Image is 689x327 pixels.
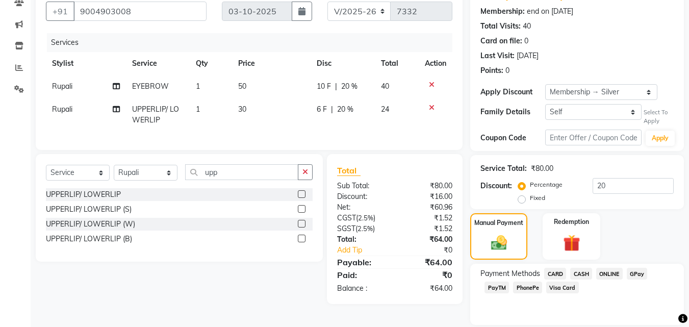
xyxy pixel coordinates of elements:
div: ₹80.00 [395,181,460,191]
span: UPPERLIP/ LOWERLIP [132,105,179,124]
label: Fixed [530,193,545,203]
span: 20 % [341,81,358,92]
span: | [331,104,333,115]
div: Coupon Code [480,133,545,143]
button: Apply [646,131,675,146]
span: PhonePe [513,282,542,293]
div: Points: [480,65,503,76]
span: EYEBROW [132,82,169,91]
div: Net: [329,202,395,213]
span: 24 [381,105,389,114]
span: SGST [337,224,355,233]
span: 20 % [337,104,353,115]
span: 10 F [317,81,331,92]
div: Balance : [329,283,395,294]
div: ₹80.00 [531,163,553,174]
div: Family Details [480,107,545,117]
div: ₹64.00 [395,234,460,245]
label: Percentage [530,180,563,189]
span: Rupali [52,105,72,114]
div: Paid: [329,269,395,281]
input: Search or Scan [185,164,298,180]
span: 50 [238,82,246,91]
div: end on [DATE] [527,6,573,17]
span: CARD [544,268,566,280]
div: [DATE] [517,51,539,61]
div: UPPERLIP/ LOWERLIP [46,189,121,200]
th: Service [126,52,190,75]
label: Redemption [554,217,589,227]
span: Rupali [52,82,72,91]
img: _cash.svg [486,234,512,252]
div: Service Total: [480,163,527,174]
div: Apply Discount [480,87,545,97]
div: Total Visits: [480,21,521,32]
div: Total: [329,234,395,245]
div: Payable: [329,256,395,268]
span: ONLINE [596,268,623,280]
div: ₹0 [395,269,460,281]
span: 40 [381,82,389,91]
div: ₹1.52 [395,213,460,223]
span: 2.5% [358,224,373,233]
div: ₹0 [406,245,461,256]
div: Sub Total: [329,181,395,191]
span: PayTM [484,282,509,293]
div: Services [47,33,460,52]
span: 1 [196,105,200,114]
div: Discount: [480,181,512,191]
label: Manual Payment [474,218,523,228]
span: 2.5% [358,214,373,222]
div: UPPERLIP/ LOWERLIP (W) [46,219,135,230]
div: ( ) [329,213,395,223]
span: Visa Card [546,282,579,293]
div: 0 [524,36,528,46]
th: Disc [311,52,375,75]
span: | [335,81,337,92]
div: Card on file: [480,36,522,46]
span: Payment Methods [480,268,540,279]
button: +91 [46,2,74,21]
img: _gift.svg [558,233,585,254]
div: ₹64.00 [395,283,460,294]
input: Search by Name/Mobile/Email/Code [73,2,207,21]
div: Membership: [480,6,525,17]
th: Qty [190,52,232,75]
span: 6 F [317,104,327,115]
div: ₹64.00 [395,256,460,268]
div: 0 [505,65,509,76]
span: CGST [337,213,356,222]
div: Last Visit: [480,51,515,61]
span: 30 [238,105,246,114]
input: Enter Offer / Coupon Code [545,130,642,145]
th: Total [375,52,419,75]
div: ₹1.52 [395,223,460,234]
th: Price [232,52,311,75]
div: ₹60.96 [395,202,460,213]
span: Total [337,165,361,176]
div: ₹16.00 [395,191,460,202]
span: CASH [570,268,592,280]
span: GPay [627,268,648,280]
a: Add Tip [329,245,405,256]
th: Action [419,52,452,75]
span: 1 [196,82,200,91]
div: UPPERLIP/ LOWERLIP (B) [46,234,132,244]
div: Discount: [329,191,395,202]
div: ( ) [329,223,395,234]
div: UPPERLIP/ LOWERLIP (S) [46,204,132,215]
div: Select To Apply [644,108,674,125]
div: 40 [523,21,531,32]
th: Stylist [46,52,126,75]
